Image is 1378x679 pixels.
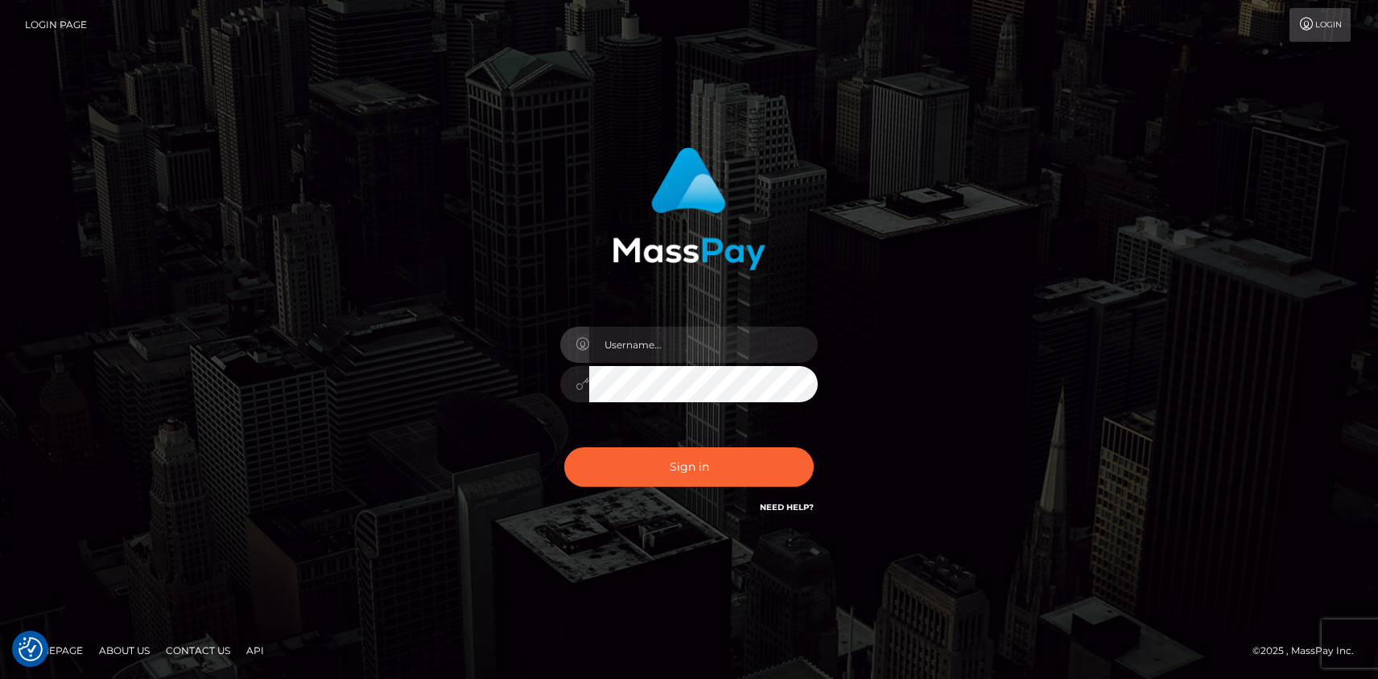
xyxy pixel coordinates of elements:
a: Contact Us [159,638,237,663]
a: Homepage [18,638,89,663]
a: Login Page [25,8,87,42]
img: Revisit consent button [19,637,43,661]
a: About Us [93,638,156,663]
a: API [240,638,270,663]
button: Consent Preferences [19,637,43,661]
button: Sign in [564,447,814,487]
div: © 2025 , MassPay Inc. [1252,642,1366,660]
a: Need Help? [760,502,814,512]
img: MassPay Login [613,147,765,270]
a: Login [1289,8,1351,42]
input: Username... [589,327,818,363]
